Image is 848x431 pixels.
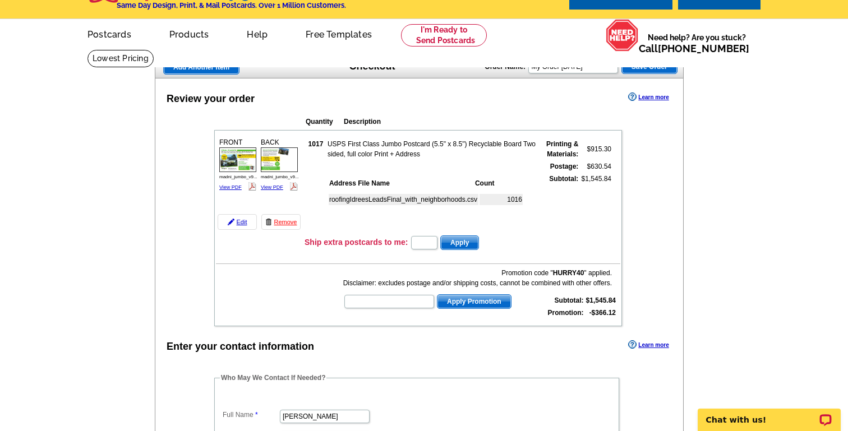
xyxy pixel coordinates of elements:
[555,296,584,304] strong: Subtotal:
[546,140,578,158] strong: Printing & Materials:
[343,268,612,288] div: Promotion code " " applied. Disclaimer: excludes postage and/or shipping costs, cannot be combine...
[265,219,272,225] img: trashcan-icon.gif
[580,173,612,231] td: $1,545.84
[305,237,408,247] h3: Ship extra postcards to me:
[639,43,749,54] span: Call
[288,20,390,47] a: Free Templates
[167,91,255,106] div: Review your order
[589,309,616,317] strong: -$366.12
[628,92,669,101] a: Learn more
[690,396,848,431] iframe: LiveChat chat widget
[548,309,584,317] strong: Promotion:
[117,1,346,10] h4: Same Day Design, Print, & Mail Postcards. Over 1 Million Customers.
[167,339,314,354] div: Enter your contact information
[289,182,298,191] img: pdf_logo.png
[441,236,478,249] span: Apply
[70,20,149,47] a: Postcards
[261,174,299,179] span: madni_jumbo_v9...
[480,194,523,205] td: 1016
[437,294,511,309] button: Apply Promotion
[218,136,258,194] div: FRONT
[329,194,478,205] td: roofingIdreesLeadsFinal_with_neighborhoods.csv
[437,295,511,308] span: Apply Promotion
[327,138,538,160] td: USPS First Class Jumbo Postcard (5.5" x 8.5") Recyclable Board Two sided, full color Print + Address
[586,296,616,304] strong: $1,545.84
[220,373,326,383] legend: Who May We Contact If Needed?
[259,136,299,194] div: BACK
[163,60,239,75] a: Add Another Item
[219,174,257,179] span: madni_jumbo_v9...
[639,32,755,54] span: Need help? Are you stuck?
[553,269,584,277] b: HURRY40
[223,410,279,420] label: Full Name
[308,140,324,148] strong: 1017
[228,219,234,225] img: pencil-icon.gif
[550,163,579,170] strong: Postage:
[305,116,342,127] th: Quantity
[329,178,473,189] th: Address File Name
[164,61,239,74] span: Add Another Item
[219,184,242,190] a: View PDF
[658,43,749,54] a: [PHONE_NUMBER]
[440,235,479,250] button: Apply
[219,147,256,172] img: small-thumb.jpg
[218,214,257,230] a: Edit
[343,116,549,127] th: Description
[261,184,283,190] a: View PDF
[261,214,301,230] a: Remove
[580,161,612,172] td: $630.54
[580,138,612,160] td: $915.30
[261,147,298,172] img: small-thumb.jpg
[474,178,523,189] th: Count
[151,20,227,47] a: Products
[549,175,578,183] strong: Subtotal:
[606,19,639,52] img: help
[229,20,285,47] a: Help
[628,340,669,349] a: Learn more
[248,182,256,191] img: pdf_logo.png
